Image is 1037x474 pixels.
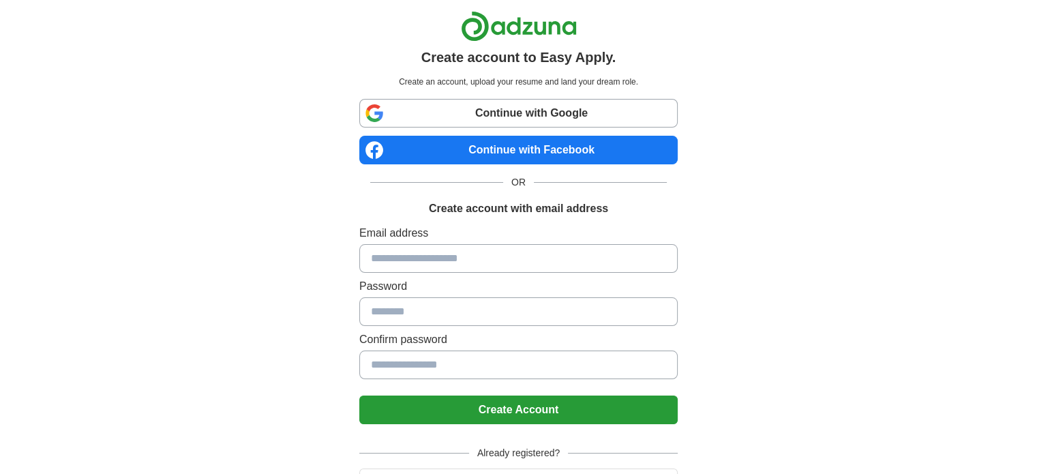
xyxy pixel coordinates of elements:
[359,396,678,424] button: Create Account
[362,76,675,88] p: Create an account, upload your resume and land your dream role.
[503,175,534,190] span: OR
[359,225,678,241] label: Email address
[461,11,577,42] img: Adzuna logo
[359,136,678,164] a: Continue with Facebook
[359,278,678,295] label: Password
[469,446,568,460] span: Already registered?
[359,331,678,348] label: Confirm password
[429,201,608,217] h1: Create account with email address
[421,47,616,68] h1: Create account to Easy Apply.
[359,99,678,128] a: Continue with Google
